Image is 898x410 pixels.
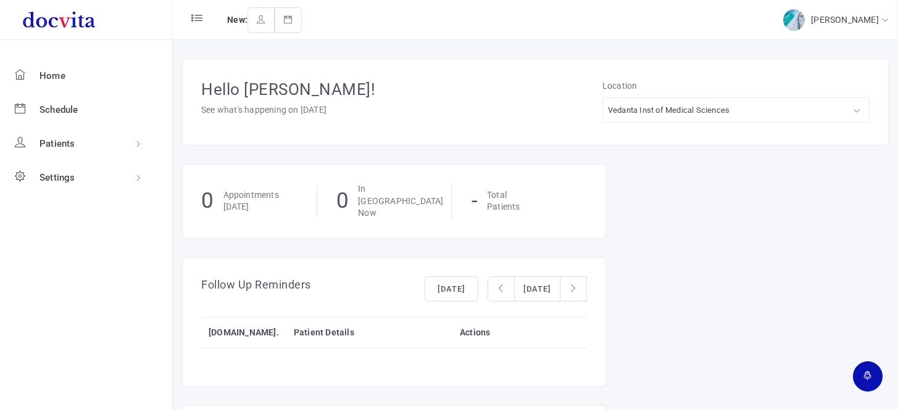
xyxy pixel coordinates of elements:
span: Patients [39,138,75,149]
p: Total Patients [487,189,520,213]
span: Home [39,70,65,81]
h1: 0 [336,185,349,218]
h1: 0 [201,185,214,218]
p: In [GEOGRAPHIC_DATA] Now [358,183,451,219]
th: Patient Details [286,318,452,348]
p: Appointments [DATE] [223,189,279,213]
button: [DATE] [425,276,478,302]
span: [PERSON_NAME] [811,15,882,25]
img: img-2.jpg [783,9,805,31]
button: [DATE] [514,276,560,302]
h1: - [472,185,478,218]
p: See what's happening on [DATE] [201,102,602,118]
span: Settings [39,172,75,183]
span: New: [227,15,247,25]
div: Vedanta Inst of Medical Sciences [608,103,730,117]
th: [DOMAIN_NAME]. [201,318,286,348]
p: Location [602,78,870,94]
h1: Hello [PERSON_NAME]! [201,78,602,102]
span: Schedule [39,104,78,115]
h4: Follow Up Reminders [201,276,311,303]
th: Actions [452,318,587,348]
